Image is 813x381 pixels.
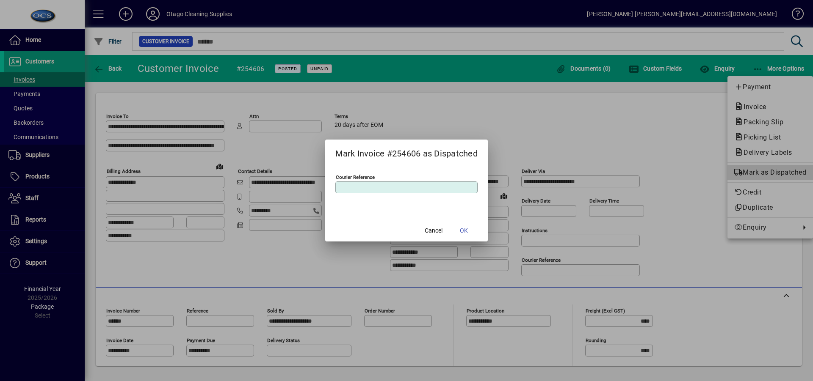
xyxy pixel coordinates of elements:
h2: Mark Invoice #254606 as Dispatched [325,140,488,164]
span: OK [460,226,468,235]
button: Cancel [420,223,447,238]
span: Cancel [425,226,442,235]
mat-label: Courier Reference [336,174,375,180]
button: OK [451,223,478,238]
